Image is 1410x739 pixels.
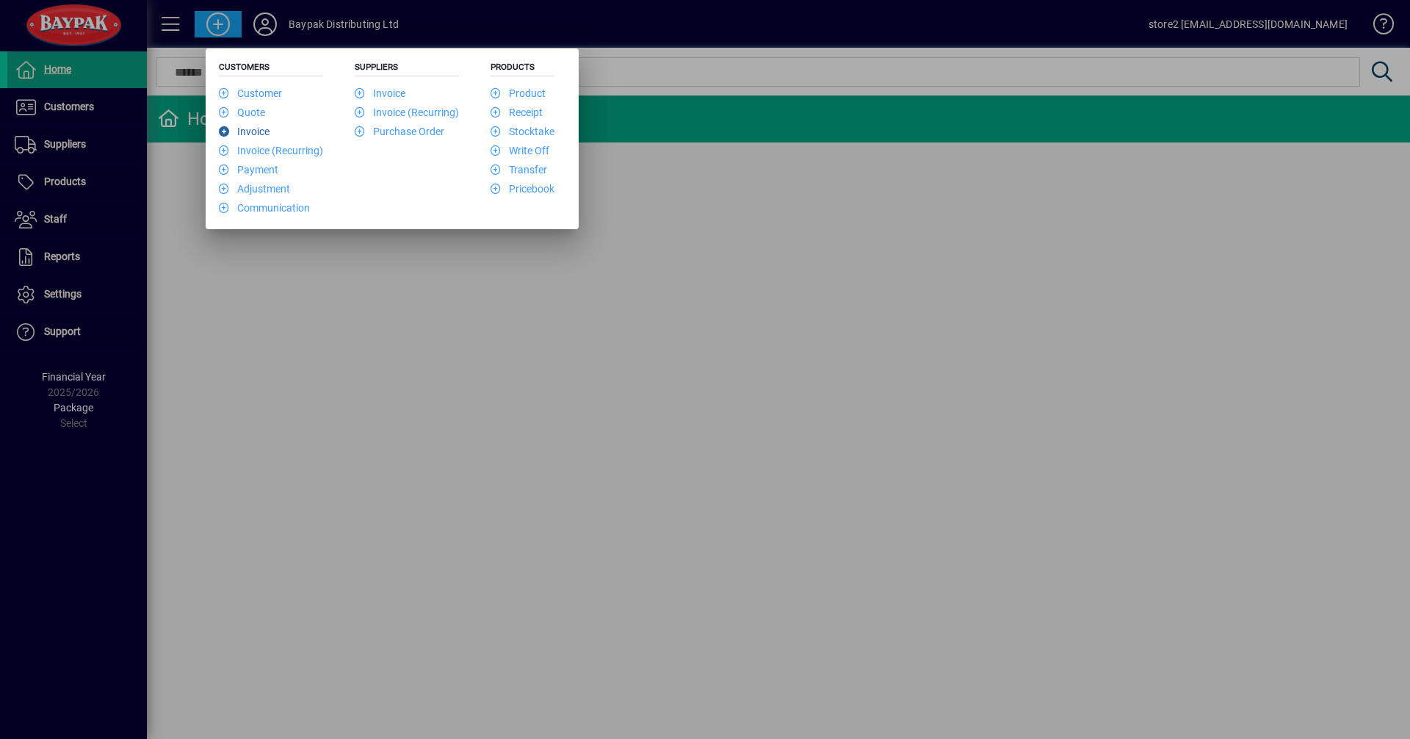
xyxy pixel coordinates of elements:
a: Write Off [491,145,549,156]
a: Invoice [355,87,405,99]
a: Product [491,87,546,99]
a: Invoice [219,126,270,137]
a: Purchase Order [355,126,444,137]
a: Adjustment [219,183,290,195]
a: Stocktake [491,126,554,137]
a: Transfer [491,164,547,176]
a: Invoice (Recurring) [219,145,323,156]
a: Receipt [491,107,543,118]
h5: Products [491,62,554,76]
a: Customer [219,87,282,99]
h5: Suppliers [355,62,459,76]
a: Invoice (Recurring) [355,107,459,118]
a: Quote [219,107,265,118]
a: Communication [219,202,310,214]
a: Payment [219,164,278,176]
h5: Customers [219,62,323,76]
a: Pricebook [491,183,554,195]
